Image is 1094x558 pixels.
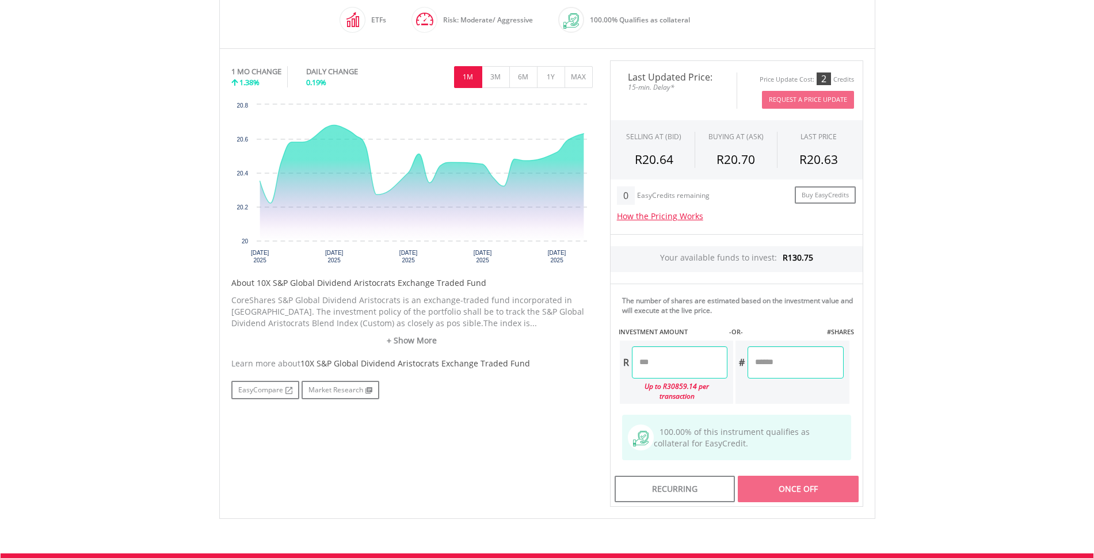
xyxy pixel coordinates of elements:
text: 20.2 [237,204,248,211]
div: Recurring [615,476,735,502]
div: SELLING AT (BID) [626,132,681,142]
h5: About 10X S&P Global Dividend Aristocrats Exchange Traded Fund [231,277,593,289]
button: Request A Price Update [762,91,854,109]
div: EasyCredits remaining [637,192,710,201]
div: R [620,346,632,379]
span: 15-min. Delay* [619,82,728,93]
svg: Interactive chart [231,99,593,272]
button: MAX [565,66,593,88]
label: INVESTMENT AMOUNT [619,327,688,337]
div: DAILY CHANGE [306,66,397,77]
text: [DATE] 2025 [325,250,343,263]
div: Learn more about [231,358,593,369]
div: # [735,346,748,379]
a: How the Pricing Works [617,211,703,221]
div: LAST PRICE [801,132,837,142]
text: [DATE] 2025 [547,250,566,263]
a: EasyCompare [231,381,299,399]
p: CoreShares S&P Global Dividend Aristocrats is an exchange-traded fund incorporated in [GEOGRAPHIC... [231,295,593,329]
span: R20.63 [799,151,838,167]
div: 1 MO CHANGE [231,66,281,77]
span: 10X S&P Global Dividend Aristocrats Exchange Traded Fund [300,358,530,369]
div: Once Off [738,476,858,502]
span: 0.19% [306,77,326,87]
div: 2 [817,72,831,85]
div: Your available funds to invest: [611,246,863,272]
div: 0 [617,186,635,205]
button: 1M [454,66,482,88]
img: collateral-qualifying-green.svg [563,13,579,29]
div: The number of shares are estimated based on the investment value and will execute at the live price. [622,296,858,315]
text: [DATE] 2025 [473,250,491,263]
button: 1Y [537,66,565,88]
span: Last Updated Price: [619,72,728,82]
span: 100.00% Qualifies as collateral [590,15,690,25]
button: 3M [482,66,510,88]
text: [DATE] 2025 [250,250,269,263]
label: -OR- [729,327,743,337]
div: Up to R30859.14 per transaction [620,379,728,404]
label: #SHARES [827,327,854,337]
span: BUYING AT (ASK) [708,132,764,142]
img: collateral-qualifying-green.svg [633,431,649,446]
text: [DATE] 2025 [399,250,417,263]
span: 100.00% of this instrument qualifies as collateral for EasyCredit. [654,426,810,449]
span: R20.70 [716,151,755,167]
div: ETFs [365,6,386,34]
span: R20.64 [635,151,673,167]
text: 20.4 [237,170,248,177]
div: Risk: Moderate/ Aggressive [437,6,533,34]
div: Chart. Highcharts interactive chart. [231,99,593,272]
div: Credits [833,75,854,84]
text: 20 [241,238,248,244]
a: Market Research [302,381,379,399]
span: 1.38% [239,77,260,87]
a: Buy EasyCredits [795,186,856,204]
text: 20.8 [237,102,248,109]
a: + Show More [231,335,593,346]
text: 20.6 [237,136,248,143]
div: Price Update Cost: [760,75,814,84]
button: 6M [509,66,538,88]
span: R130.75 [783,252,813,263]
